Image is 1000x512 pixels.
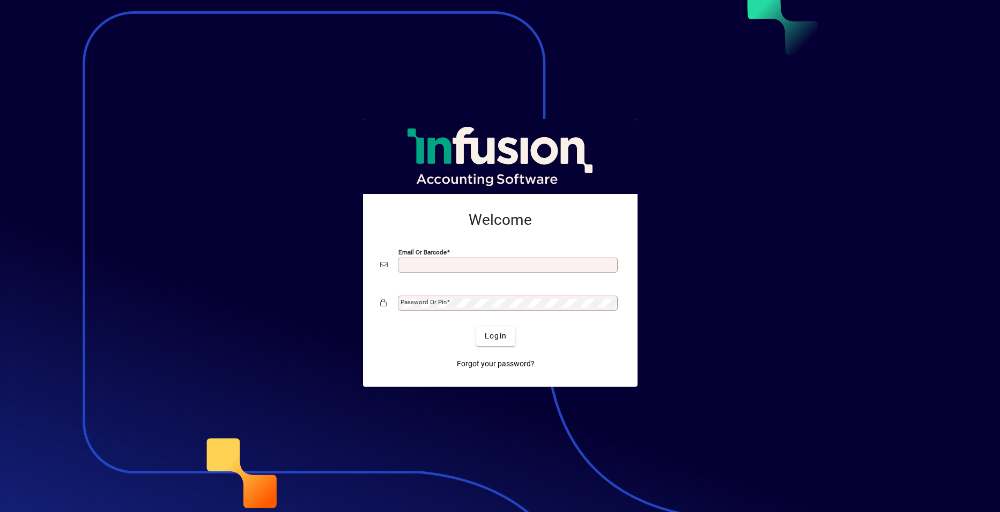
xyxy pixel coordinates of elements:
[380,211,620,229] h2: Welcome
[476,327,515,346] button: Login
[453,355,539,374] a: Forgot your password?
[485,330,507,342] span: Login
[401,298,447,306] mat-label: Password or Pin
[398,248,447,255] mat-label: Email or Barcode
[457,358,535,370] span: Forgot your password?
